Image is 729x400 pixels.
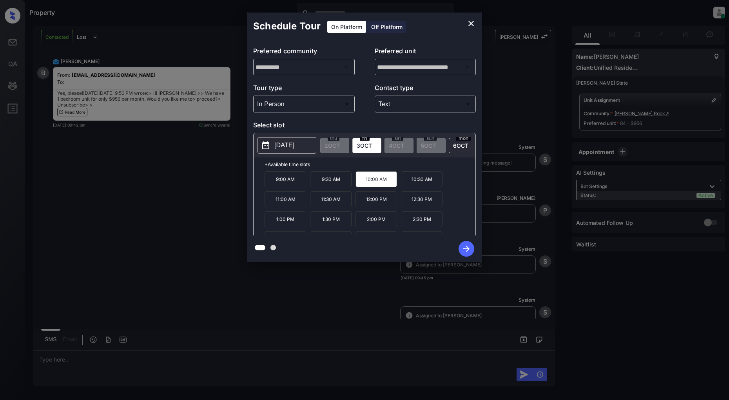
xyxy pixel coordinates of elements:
p: Select slot [253,120,476,133]
p: 1:30 PM [310,211,352,227]
p: Preferred community [253,46,355,59]
p: 3:30 PM [310,231,352,247]
p: 11:30 AM [310,191,352,207]
span: 3 OCT [357,142,372,149]
span: fri [360,136,370,141]
p: [DATE] [274,141,294,150]
div: date-select [449,138,478,153]
p: 10:00 AM [355,171,397,187]
div: date-select [352,138,381,153]
p: 1:00 PM [265,211,306,227]
p: 3:00 PM [265,231,306,247]
p: *Available time slots [265,157,475,171]
p: 2:00 PM [355,211,397,227]
button: close [463,16,479,31]
p: 4:00 PM [355,231,397,247]
button: [DATE] [258,137,316,154]
p: Preferred unit [375,46,476,59]
p: 9:30 AM [310,171,352,187]
button: btn-next [454,239,479,259]
p: Contact type [375,83,476,96]
p: 4:30 PM [401,231,442,247]
div: In Person [255,98,353,110]
p: 11:00 AM [265,191,306,207]
p: Tour type [253,83,355,96]
div: Off Platform [367,21,406,33]
h2: Schedule Tour [247,13,327,40]
p: 12:30 PM [401,191,442,207]
span: mon [456,136,471,141]
p: 9:00 AM [265,171,306,187]
p: 2:30 PM [401,211,442,227]
p: 10:30 AM [401,171,442,187]
p: 12:00 PM [355,191,397,207]
div: Text [377,98,474,110]
div: On Platform [327,21,366,33]
span: 6 OCT [453,142,468,149]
